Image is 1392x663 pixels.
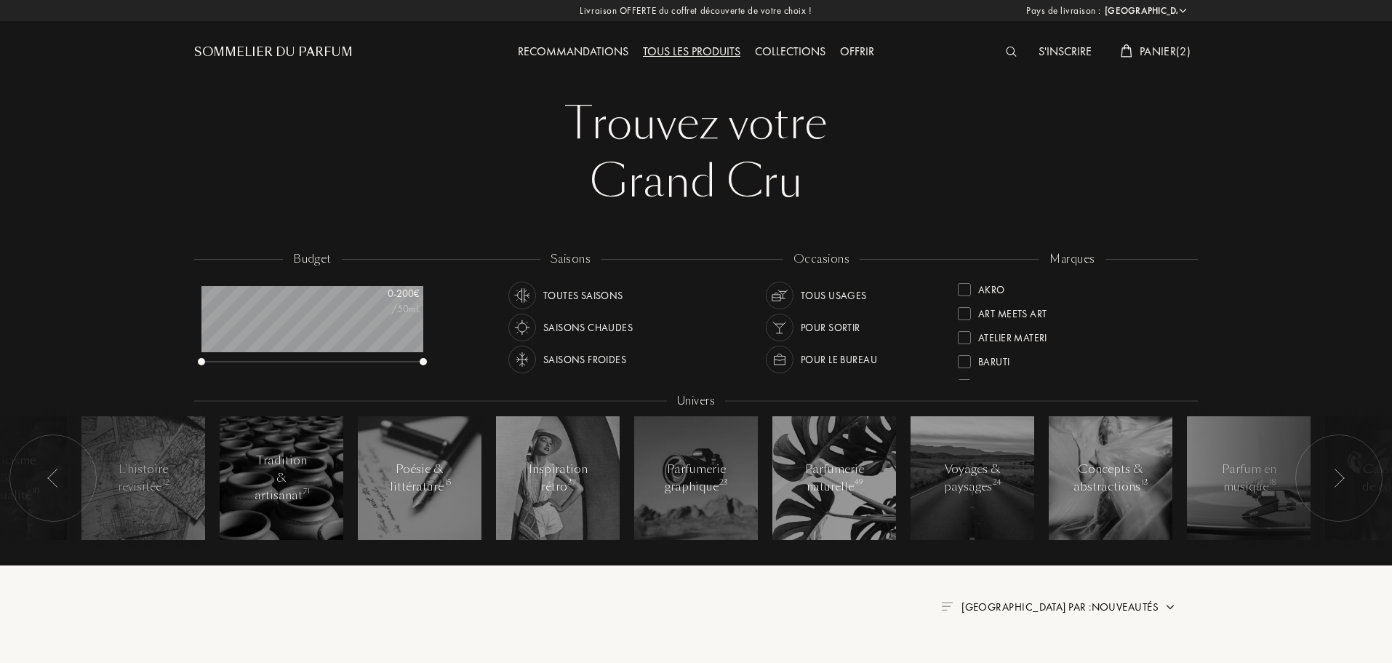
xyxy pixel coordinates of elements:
[251,452,313,504] div: Tradition & artisanat
[511,43,636,62] div: Recommandations
[1006,47,1017,57] img: search_icn_white.svg
[1026,4,1101,18] span: Pays de livraison :
[769,285,790,306] img: usage_occasion_all_white.svg
[667,393,725,410] div: Univers
[665,461,727,496] div: Parfumerie graphique
[978,325,1047,345] div: Atelier Materi
[636,44,748,59] a: Tous les produits
[978,349,1010,369] div: Baruti
[978,373,1050,393] div: Binet-Papillon
[1031,44,1099,59] a: S'inscrire
[511,44,636,59] a: Recommandations
[543,346,626,373] div: Saisons froides
[801,282,867,309] div: Tous usages
[512,285,532,306] img: usage_season_average_white.svg
[512,349,532,370] img: usage_season_cold_white.svg
[769,349,790,370] img: usage_occasion_work_white.svg
[636,43,748,62] div: Tous les produits
[748,43,833,62] div: Collections
[978,277,1005,297] div: Akro
[804,461,865,496] div: Parfumerie naturelle
[568,477,576,488] span: 37
[283,251,342,268] div: budget
[748,44,833,59] a: Collections
[801,314,860,341] div: Pour sortir
[993,477,1001,488] span: 24
[941,602,953,611] img: filter_by.png
[1333,469,1345,488] img: arr_left.svg
[1164,601,1176,613] img: arrow.png
[783,251,860,268] div: occasions
[527,461,589,496] div: Inspiration rétro
[347,301,420,317] div: /50mL
[47,469,59,488] img: arr_left.svg
[719,477,728,488] span: 23
[444,477,451,488] span: 15
[801,346,877,373] div: Pour le bureau
[205,95,1187,153] div: Trouvez votre
[769,317,790,338] img: usage_occasion_party_white.svg
[389,461,451,496] div: Poésie & littérature
[347,286,420,301] div: 0 - 200 €
[978,301,1047,321] div: Art Meets Art
[1073,461,1148,496] div: Concepts & abstractions
[1039,251,1105,268] div: marques
[1141,477,1148,488] span: 13
[833,44,881,59] a: Offrir
[942,461,1004,496] div: Voyages & paysages
[833,43,881,62] div: Offrir
[543,314,633,341] div: Saisons chaudes
[303,486,310,496] span: 71
[540,251,601,268] div: saisons
[205,153,1187,211] div: Grand Cru
[543,282,623,309] div: Toutes saisons
[1031,43,1099,62] div: S'inscrire
[961,600,1159,614] span: [GEOGRAPHIC_DATA] par : Nouveautés
[855,477,863,488] span: 49
[512,317,532,338] img: usage_season_hot_white.svg
[1140,44,1191,59] span: Panier ( 2 )
[194,44,353,61] a: Sommelier du Parfum
[1121,44,1132,57] img: cart_white.svg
